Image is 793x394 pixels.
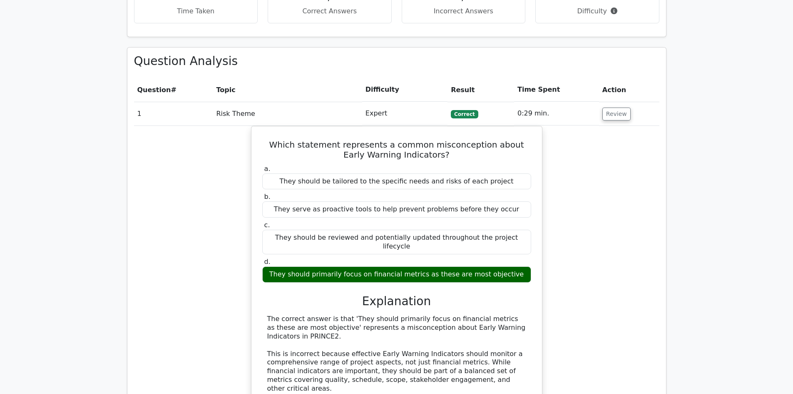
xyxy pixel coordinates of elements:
span: c. [264,221,270,229]
td: Expert [362,102,447,125]
td: 0:29 min. [514,102,599,125]
span: a. [264,165,271,173]
th: Time Spent [514,78,599,102]
h5: Which statement represents a common misconception about Early Warning Indicators? [261,140,532,160]
button: Review [602,108,631,120]
div: They should be tailored to the specific needs and risks of each project [262,173,531,190]
div: They serve as proactive tools to help prevent problems before they occur [262,201,531,218]
td: Risk Theme [213,102,362,125]
span: Correct [451,110,478,118]
th: Action [599,78,659,102]
th: Topic [213,78,362,102]
span: d. [264,258,271,266]
h3: Question Analysis [134,54,659,68]
div: They should primarily focus on financial metrics as these are most objective [262,266,531,283]
span: Question [137,86,171,94]
p: Incorrect Answers [409,6,519,16]
td: 1 [134,102,213,125]
th: # [134,78,213,102]
th: Difficulty [362,78,447,102]
th: Result [447,78,514,102]
div: They should be reviewed and potentially updated throughout the project lifecycle [262,230,531,255]
span: b. [264,193,271,201]
p: Time Taken [141,6,251,16]
p: Correct Answers [275,6,385,16]
h3: Explanation [267,294,526,309]
p: Difficulty [542,6,652,16]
